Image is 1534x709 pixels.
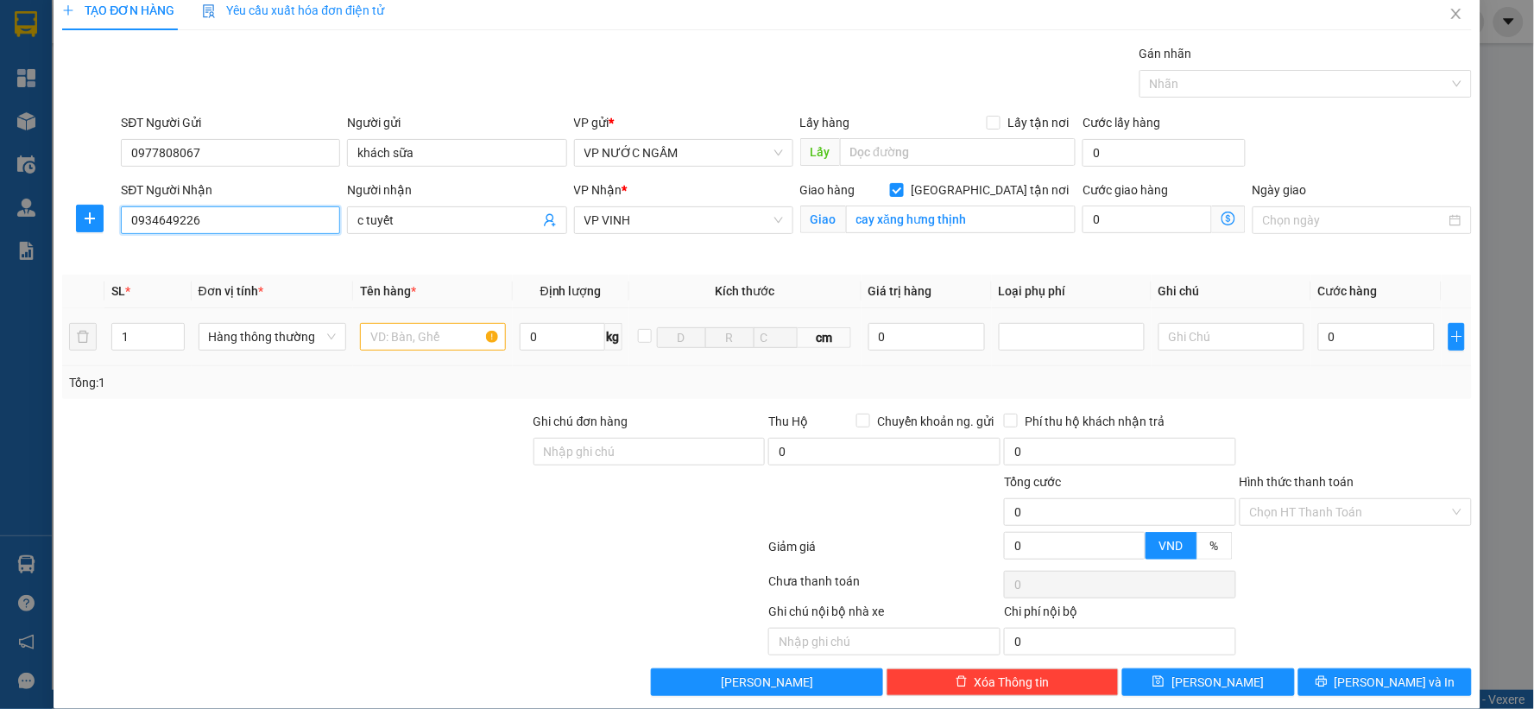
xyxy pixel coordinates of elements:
input: R [705,327,754,348]
span: Chuyển khoản ng. gửi [870,412,1001,431]
span: VP VINH [584,207,783,233]
div: SĐT Người Nhận [121,180,340,199]
span: close [1449,7,1463,21]
span: Phí thu hộ khách nhận trả [1018,412,1171,431]
input: VD: Bàn, Ghế [360,323,506,351]
button: printer[PERSON_NAME] và In [1298,668,1472,696]
input: Ngày giao [1263,211,1446,230]
label: Ghi chú đơn hàng [533,415,628,428]
span: Lấy tận nơi [1001,113,1076,132]
span: Thu Hộ [768,415,808,428]
span: Cước hàng [1318,284,1378,298]
span: SL [111,284,125,298]
div: Chưa thanh toán [767,572,1002,602]
input: 0 [868,323,985,351]
span: Đơn vị tính [199,284,263,298]
button: deleteXóa Thông tin [887,668,1119,696]
span: plus [62,4,74,16]
input: Nhập ghi chú [768,628,1001,655]
span: [PERSON_NAME] [721,673,813,692]
div: SĐT Người Gửi [121,113,340,132]
span: % [1210,539,1219,553]
span: Kích thước [716,284,775,298]
div: Chi phí nội bộ [1004,602,1236,628]
div: Người nhận [347,180,566,199]
img: logo [9,93,22,179]
div: Tổng: 1 [69,373,592,392]
div: VP gửi [574,113,793,132]
span: Giao hàng [800,183,855,197]
span: plus [77,212,103,225]
span: VND [1159,539,1184,553]
span: Lấy [800,138,840,166]
input: Giao tận nơi [846,206,1076,233]
span: save [1152,675,1165,689]
span: dollar-circle [1222,212,1235,225]
label: Ngày giao [1253,183,1307,197]
input: Cước giao hàng [1083,206,1212,233]
span: delete [956,675,968,689]
input: D [657,327,706,348]
input: Ghi Chú [1158,323,1304,351]
span: cm [798,327,852,348]
button: delete [69,323,97,351]
span: [GEOGRAPHIC_DATA], [GEOGRAPHIC_DATA] ↔ [GEOGRAPHIC_DATA] [25,73,153,132]
label: Hình thức thanh toán [1240,475,1354,489]
span: TẠO ĐƠN HÀNG [62,3,174,17]
span: Hàng thông thường [209,324,336,350]
span: Tổng cước [1004,475,1061,489]
label: Cước lấy hàng [1083,116,1160,130]
span: VP Nhận [574,183,622,197]
input: C [754,327,798,348]
span: user-add [543,213,557,227]
span: Yêu cầu xuất hóa đơn điện tử [202,3,384,17]
button: [PERSON_NAME] [651,668,883,696]
strong: CHUYỂN PHÁT NHANH AN PHÚ QUÝ [27,14,151,70]
span: Lấy hàng [800,116,850,130]
button: plus [76,205,104,232]
span: printer [1316,675,1328,689]
span: Tên hàng [360,284,416,298]
input: Ghi chú đơn hàng [533,438,766,465]
div: Người gửi [347,113,566,132]
button: plus [1449,323,1465,351]
label: Gán nhãn [1139,47,1192,60]
input: Dọc đường [840,138,1076,166]
div: Ghi chú nội bộ nhà xe [768,602,1001,628]
span: kg [605,323,622,351]
div: Giảm giá [767,537,1002,567]
th: Ghi chú [1152,275,1311,308]
span: Định lượng [540,284,602,298]
span: Giao [800,206,846,233]
span: [PERSON_NAME] [1171,673,1264,692]
label: Cước giao hàng [1083,183,1168,197]
span: VP NƯỚC NGẦM [584,140,783,166]
span: Giá trị hàng [868,284,932,298]
th: Loại phụ phí [992,275,1152,308]
img: icon [202,4,216,18]
span: [PERSON_NAME] và In [1335,673,1455,692]
span: Xóa Thông tin [975,673,1050,692]
input: Cước lấy hàng [1083,139,1246,167]
button: save[PERSON_NAME] [1122,668,1296,696]
span: plus [1449,330,1464,344]
span: [GEOGRAPHIC_DATA] tận nơi [904,180,1076,199]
